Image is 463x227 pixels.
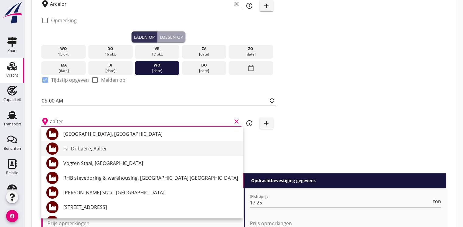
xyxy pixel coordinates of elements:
div: [GEOGRAPHIC_DATA], [GEOGRAPHIC_DATA] [63,130,238,138]
div: RHB stevedoring & warehousing, [GEOGRAPHIC_DATA] [GEOGRAPHIC_DATA] [63,174,238,182]
input: Losplaats [50,117,232,126]
i: clear [233,118,240,125]
div: [DATE] [230,52,272,57]
div: zo [230,46,272,52]
div: Kaart [7,49,17,53]
i: account_circle [6,210,18,222]
div: [DATE] [43,68,84,74]
div: Vracht [6,73,18,77]
div: [DATE] [183,68,225,74]
div: Lossen op [160,34,183,40]
div: [DATE] [183,52,225,57]
div: Capaciteit [3,98,21,102]
div: [STREET_ADDRESS] [63,204,238,211]
div: 16 okt. [89,52,131,57]
i: date_range [247,63,254,74]
div: Vogten Staal, [GEOGRAPHIC_DATA] [63,160,238,167]
div: di [89,63,131,68]
div: [PERSON_NAME] Staal, [GEOGRAPHIC_DATA] [63,189,238,196]
div: ma [43,63,84,68]
i: info_outline [246,2,253,9]
label: Tijdstip opgeven [51,77,89,83]
div: Fa. Dubaere, Aalter [63,145,238,152]
div: Laden op [134,34,155,40]
button: Lossen op [157,31,185,42]
label: Melden op [101,77,125,83]
div: wo [43,46,84,52]
div: [DATE] [136,68,178,74]
div: vr [136,46,178,52]
input: (Richt)prijs [250,198,432,207]
i: info_outline [246,120,253,127]
div: wo [136,63,178,68]
span: ton [433,199,441,204]
label: Opmerking [51,17,77,23]
div: do [89,46,131,52]
div: [DATE] [89,68,131,74]
i: add [263,2,270,9]
div: do [183,63,225,68]
div: 17 okt. [136,52,178,57]
button: Laden op [132,31,157,42]
div: Berichten [4,146,21,150]
img: logo-small.a267ee39.svg [1,2,23,24]
div: Relatie [6,171,18,175]
div: za [183,46,225,52]
div: 15 okt. [43,52,84,57]
i: add [263,120,270,127]
div: Transport [3,122,21,126]
i: clear [233,0,240,8]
